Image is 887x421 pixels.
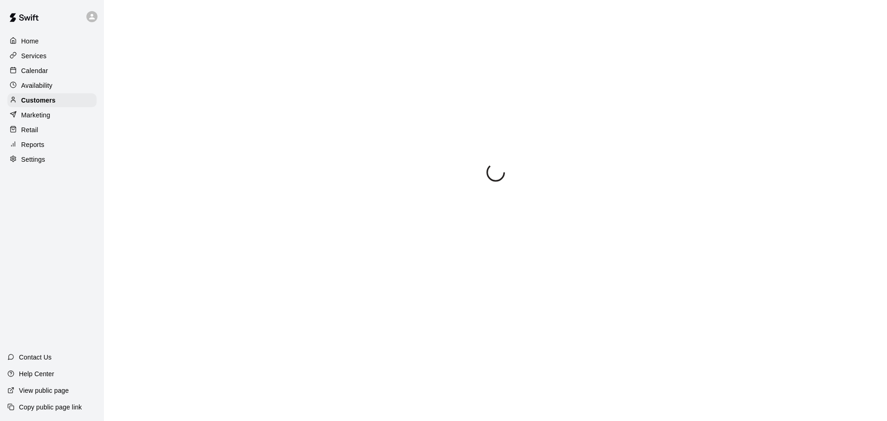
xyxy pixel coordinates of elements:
[21,51,47,61] p: Services
[19,353,52,362] p: Contact Us
[7,153,97,166] a: Settings
[21,140,44,149] p: Reports
[7,123,97,137] a: Retail
[21,110,50,120] p: Marketing
[19,386,69,395] p: View public page
[7,64,97,78] a: Calendar
[19,403,82,412] p: Copy public page link
[7,138,97,152] a: Reports
[7,79,97,92] a: Availability
[21,81,53,90] p: Availability
[21,37,39,46] p: Home
[19,369,54,378] p: Help Center
[21,155,45,164] p: Settings
[7,108,97,122] a: Marketing
[7,34,97,48] a: Home
[7,93,97,107] a: Customers
[21,96,55,105] p: Customers
[7,49,97,63] a: Services
[21,125,38,134] p: Retail
[21,66,48,75] p: Calendar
